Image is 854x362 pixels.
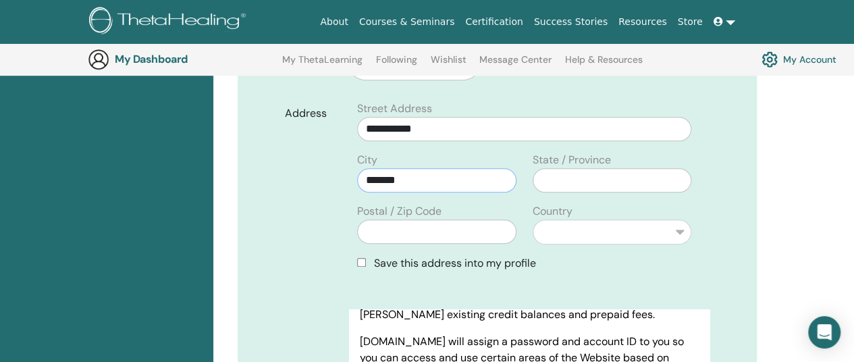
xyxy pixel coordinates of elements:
a: Wishlist [431,54,466,76]
a: Resources [613,9,672,34]
label: Postal / Zip Code [357,203,442,219]
div: Open Intercom Messenger [808,316,840,348]
img: generic-user-icon.jpg [88,49,109,70]
label: City [357,152,377,168]
a: About [315,9,353,34]
label: Country [533,203,572,219]
label: Address [275,101,349,126]
label: Street Address [357,101,432,117]
img: logo.png [89,7,250,37]
a: Certification [460,9,528,34]
a: Success Stories [529,9,613,34]
span: Save this address into my profile [374,256,536,270]
a: Following [376,54,417,76]
a: Message Center [479,54,552,76]
h3: My Dashboard [115,53,250,66]
img: cog.svg [762,48,778,71]
a: My Account [762,48,836,71]
label: State / Province [533,152,611,168]
a: Store [672,9,708,34]
a: Help & Resources [565,54,643,76]
a: My ThetaLearning [282,54,363,76]
a: Courses & Seminars [354,9,460,34]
